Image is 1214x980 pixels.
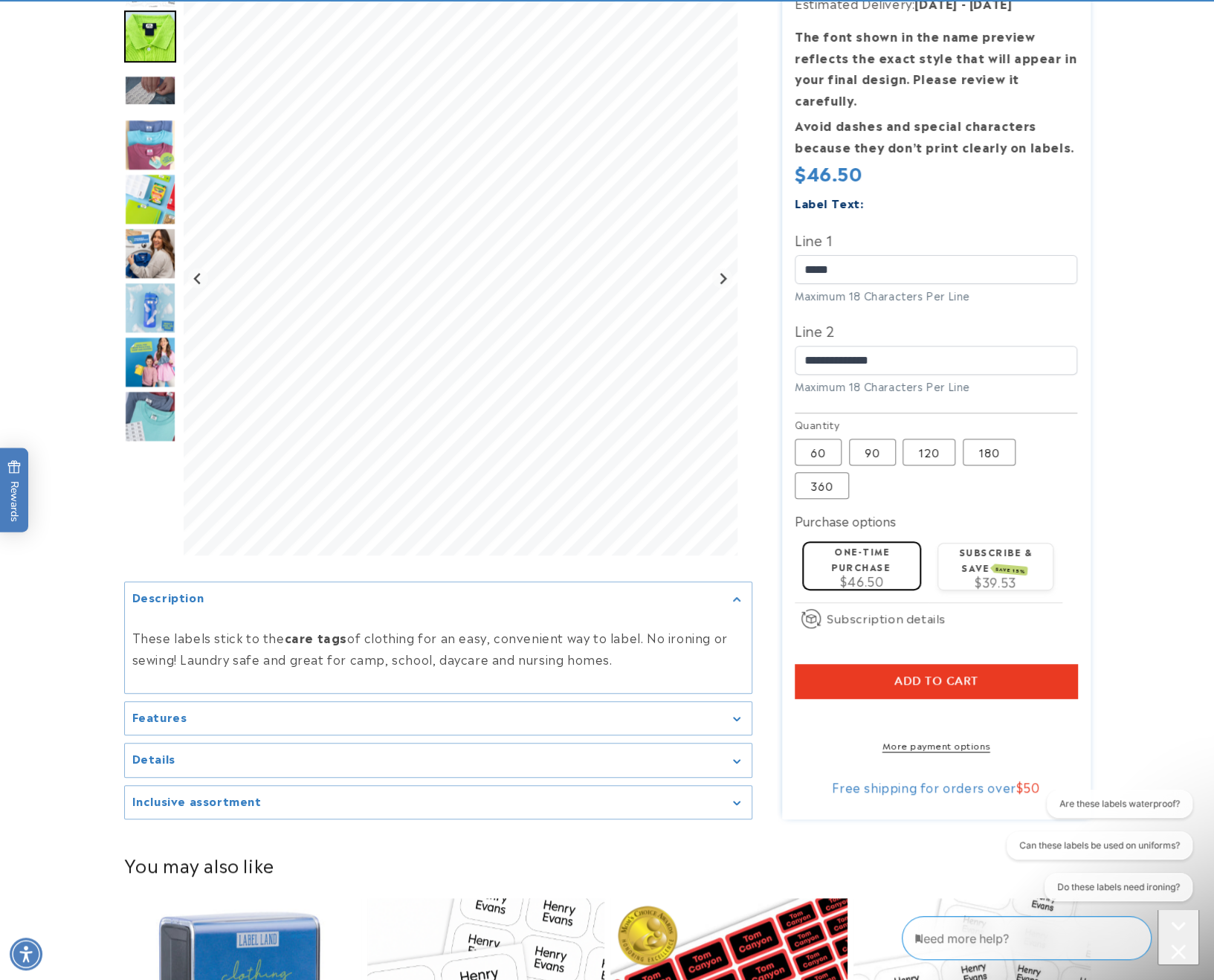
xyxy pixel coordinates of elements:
label: Line 2 [795,318,1077,342]
span: $46.50 [840,572,884,590]
strong: Avoid dashes and special characters because they don’t print clearly on labels. [795,116,1074,155]
h2: Features [132,709,187,723]
strong: The font shown in the name preview reflects the exact style that will appear in your final design... [795,27,1076,109]
div: Go to slide 4 [124,118,176,170]
summary: Inclusive assortment [125,785,752,819]
span: $46.50 [795,159,862,186]
label: One-time purchase [831,544,890,573]
img: Stick N' Wear® Labels - Label Land [124,118,176,170]
img: Stick N' Wear® Labels - Label Land [124,335,176,387]
label: Subscribe & save [959,545,1033,574]
div: Go to slide 8 [124,335,176,387]
span: 50 [1023,778,1039,796]
label: 60 [795,439,842,465]
iframe: Gorgias live chat conversation starters [994,790,1200,913]
span: $39.53 [975,573,1016,590]
media-gallery: Gallery Viewer [124,1,752,819]
iframe: Gorgias Floating Chat [902,910,1199,965]
img: Stick N' Wear® Labels - Label Land [124,281,176,333]
div: Free shipping for orders over [795,779,1077,794]
div: Accessibility Menu [10,938,42,970]
span: $ [1016,778,1024,796]
img: Stick N' Wear® Labels - Label Land [124,173,176,225]
label: Label Text: [795,194,864,211]
a: More payment options [795,738,1077,752]
label: Line 1 [795,228,1077,251]
div: Go to slide 7 [124,281,176,333]
div: Maximum 18 Characters Per Line [795,288,1077,303]
div: Go to slide 5 [124,173,176,225]
img: Personalized Stick N' Wear clothing name labels applied to the care tag of t-shirts [124,390,176,442]
button: Next slide [712,268,732,288]
label: 90 [849,439,896,465]
span: Add to cart [894,674,978,688]
summary: Features [125,701,752,735]
div: Go to slide 2 [124,10,176,62]
button: Previous slide [188,268,208,288]
label: Purchase options [795,512,896,529]
button: Add to cart [795,664,1077,698]
h2: Details [132,751,175,766]
img: Stick N' Wear® Labels - Label Land [124,227,176,279]
summary: Details [125,744,752,777]
p: These labels stick to the of clothing for an easy, convenient way to label. No ironing or sewing!... [132,627,744,670]
h2: Description [132,589,204,604]
summary: Description [125,581,752,615]
span: SAVE 15% [993,564,1028,576]
h2: You may also like [124,853,1091,876]
strong: care tags [285,628,347,646]
iframe: Sign Up via Text for Offers [12,861,188,906]
span: Rewards [7,460,22,522]
h2: Inclusive assortment [132,793,262,807]
label: 120 [903,439,955,465]
div: Go to slide 9 [124,390,176,442]
label: 180 [963,439,1016,465]
img: null [124,75,176,106]
legend: Quantity [795,417,841,432]
div: Maximum 18 Characters Per Line [795,378,1077,394]
div: Go to slide 3 [124,64,176,116]
img: Stick N' Wear® Labels - Label Land [124,10,176,62]
label: 360 [795,472,849,499]
div: Go to slide 6 [124,227,176,279]
span: Subscription details [827,609,946,627]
